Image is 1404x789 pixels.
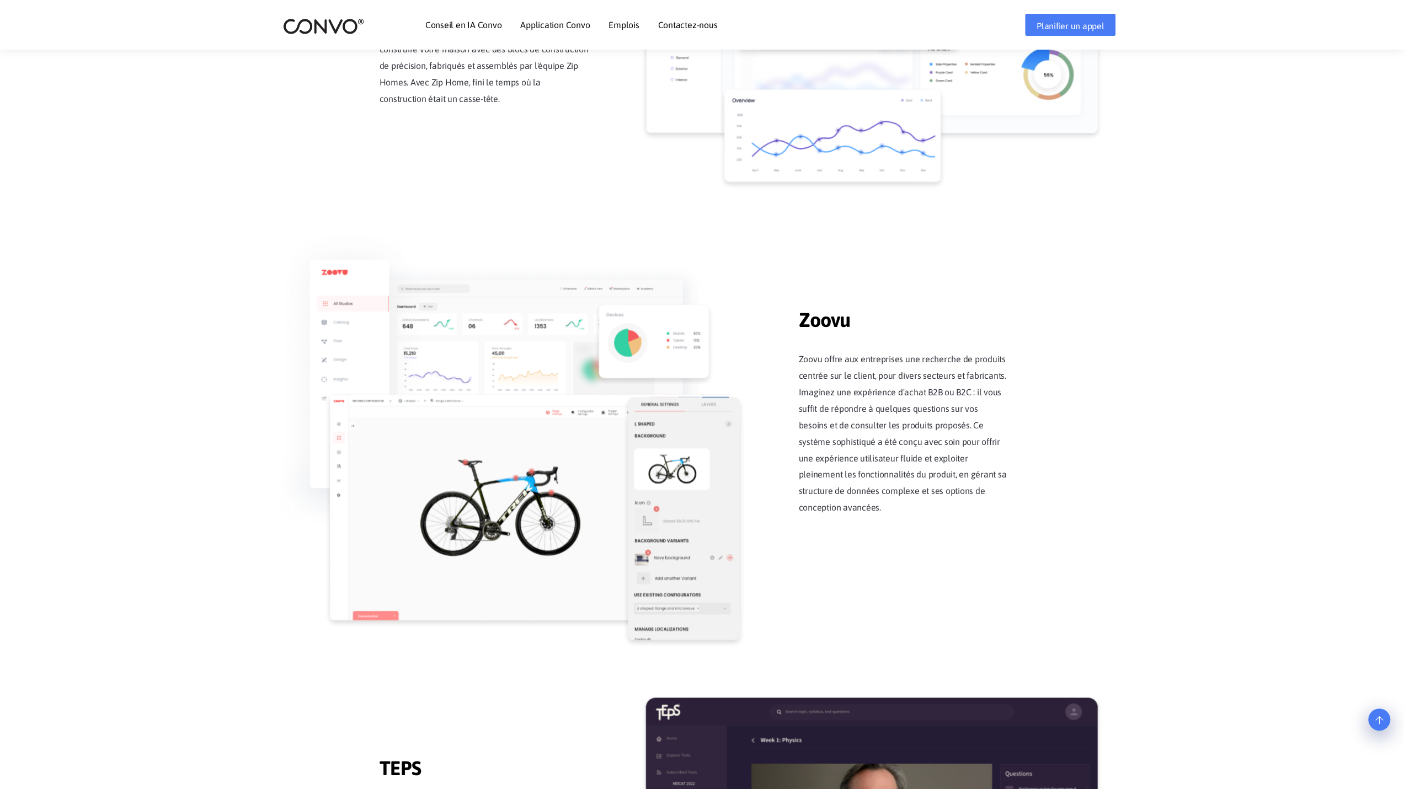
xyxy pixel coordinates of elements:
font: Zoovu [799,308,851,331]
img: logo_2.png [283,18,364,35]
a: Planifier un appel [1025,14,1116,36]
font: TEPS [380,756,421,780]
a: Emplois [608,20,639,29]
font: Conseil en IA Convo [425,20,501,30]
a: Contactez-nous [658,20,718,29]
font: Zoovu offre aux entreprises une recherche de produits centrée sur le client, pour divers secteurs... [799,354,1007,512]
a: Application Convo [520,20,590,29]
a: Conseil en IA Convo [425,20,501,29]
font: Application Convo [520,20,590,30]
font: Planifier un appel [1037,21,1104,31]
font: Contactez-nous [658,20,718,30]
font: Emplois [608,20,639,30]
